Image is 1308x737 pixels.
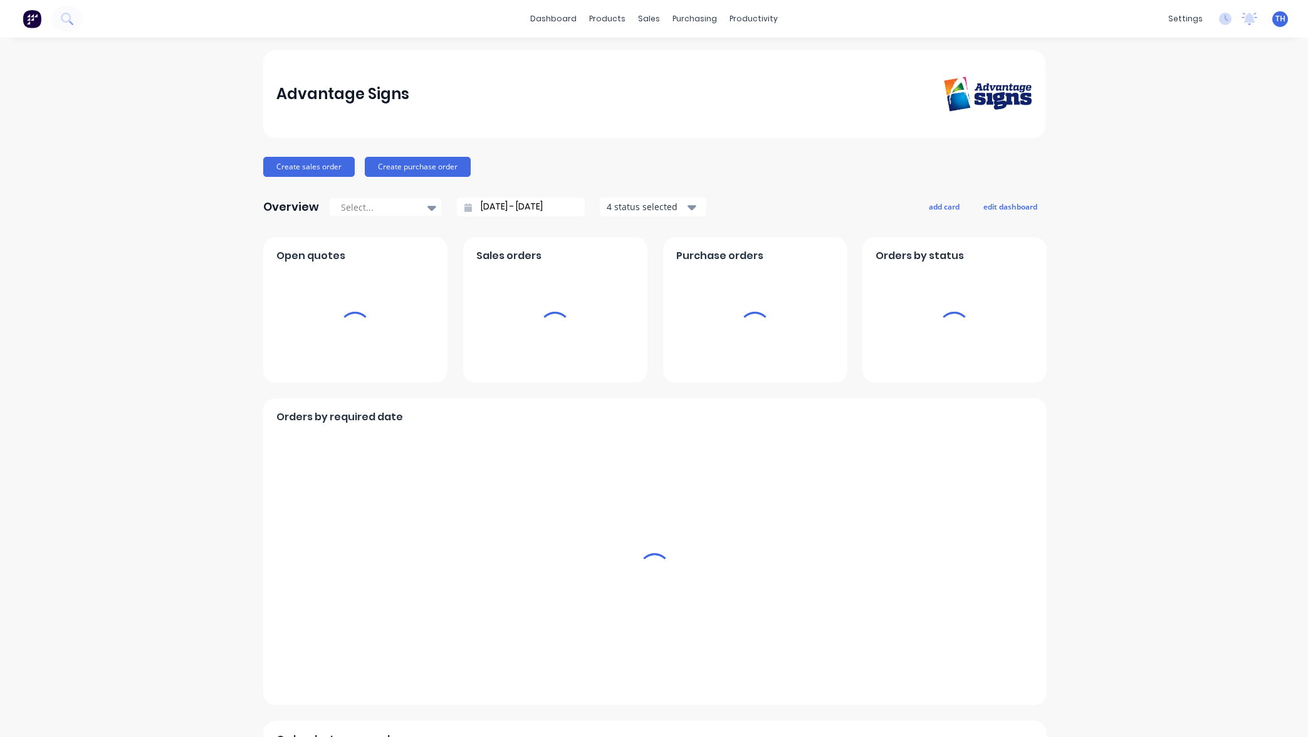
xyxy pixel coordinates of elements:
[607,200,686,213] div: 4 status selected
[263,194,319,220] div: Overview
[876,248,964,263] span: Orders by status
[276,82,409,107] div: Advantage Signs
[600,198,706,216] button: 4 status selected
[23,9,41,28] img: Factory
[1275,13,1285,24] span: TH
[365,157,471,177] button: Create purchase order
[476,248,542,263] span: Sales orders
[1162,9,1209,28] div: settings
[263,157,355,177] button: Create sales order
[975,198,1045,215] button: edit dashboard
[723,9,784,28] div: productivity
[276,410,403,425] span: Orders by required date
[583,9,632,28] div: products
[666,9,723,28] div: purchasing
[944,77,1032,112] img: Advantage Signs
[632,9,666,28] div: sales
[524,9,583,28] a: dashboard
[676,248,763,263] span: Purchase orders
[276,248,345,263] span: Open quotes
[921,198,968,215] button: add card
